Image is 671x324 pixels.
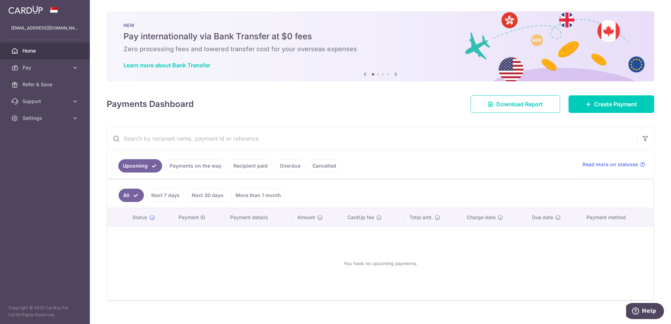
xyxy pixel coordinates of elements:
[467,214,496,221] span: Charge date
[471,95,560,113] a: Download Report
[107,11,654,81] img: Bank transfer banner
[496,100,543,108] span: Download Report
[22,64,69,71] span: Pay
[225,208,292,227] th: Payment details
[583,161,638,168] span: Read more on statuses
[8,6,43,14] img: CardUp
[107,127,637,150] input: Search by recipient name, payment id or reference
[124,45,637,53] h6: Zero processing fees and lowered transfer cost for your overseas expenses
[147,189,184,202] a: Next 7 days
[347,214,374,221] span: CardUp fee
[532,214,553,221] span: Due date
[22,115,69,122] span: Settings
[124,31,637,42] h5: Pay internationally via Bank Transfer at $0 fees
[297,214,315,221] span: Amount
[231,189,286,202] a: More than 1 month
[275,159,305,173] a: Overdue
[124,62,210,69] a: Learn more about Bank Transfer
[569,95,654,113] a: Create Payment
[22,98,69,105] span: Support
[119,189,144,202] a: All
[187,189,228,202] a: Next 30 days
[116,232,645,294] div: You have no upcoming payments.
[308,159,341,173] a: Cancelled
[11,25,79,32] p: [EMAIL_ADDRESS][DOMAIN_NAME]
[594,100,637,108] span: Create Payment
[124,22,637,28] p: NEW
[132,214,147,221] span: Status
[118,159,162,173] a: Upcoming
[22,47,69,54] span: Home
[626,303,664,320] iframe: Opens a widget where you can find more information
[173,208,225,227] th: Payment ID
[22,81,69,88] span: Refer & Save
[107,98,194,110] h4: Payments Dashboard
[581,208,653,227] th: Payment method
[410,214,433,221] span: Total amt.
[229,159,272,173] a: Recipient paid
[165,159,226,173] a: Payments on the way
[583,161,645,168] a: Read more on statuses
